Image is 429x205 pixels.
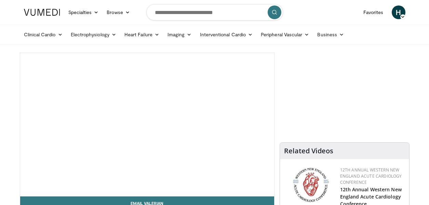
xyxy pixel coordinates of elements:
a: Browse [103,5,134,19]
a: Specialties [64,5,103,19]
a: H [392,5,405,19]
h4: Related Videos [284,147,333,155]
a: Electrophysiology [67,28,120,41]
img: 0954f259-7907-4053-a817-32a96463ecc8.png.150x105_q85_autocrop_double_scale_upscale_version-0.2.png [292,167,330,203]
a: Interventional Cardio [196,28,257,41]
a: Clinical Cardio [20,28,67,41]
video-js: Video Player [20,53,274,196]
a: Peripheral Vascular [257,28,313,41]
a: Heart Failure [120,28,163,41]
a: Business [313,28,348,41]
a: Imaging [163,28,196,41]
a: 12th Annual Western New England Acute Cardiology Conference [340,167,402,185]
img: VuMedi Logo [24,9,60,16]
iframe: Advertisement [293,53,396,138]
input: Search topics, interventions [146,4,283,21]
a: Favorites [359,5,388,19]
